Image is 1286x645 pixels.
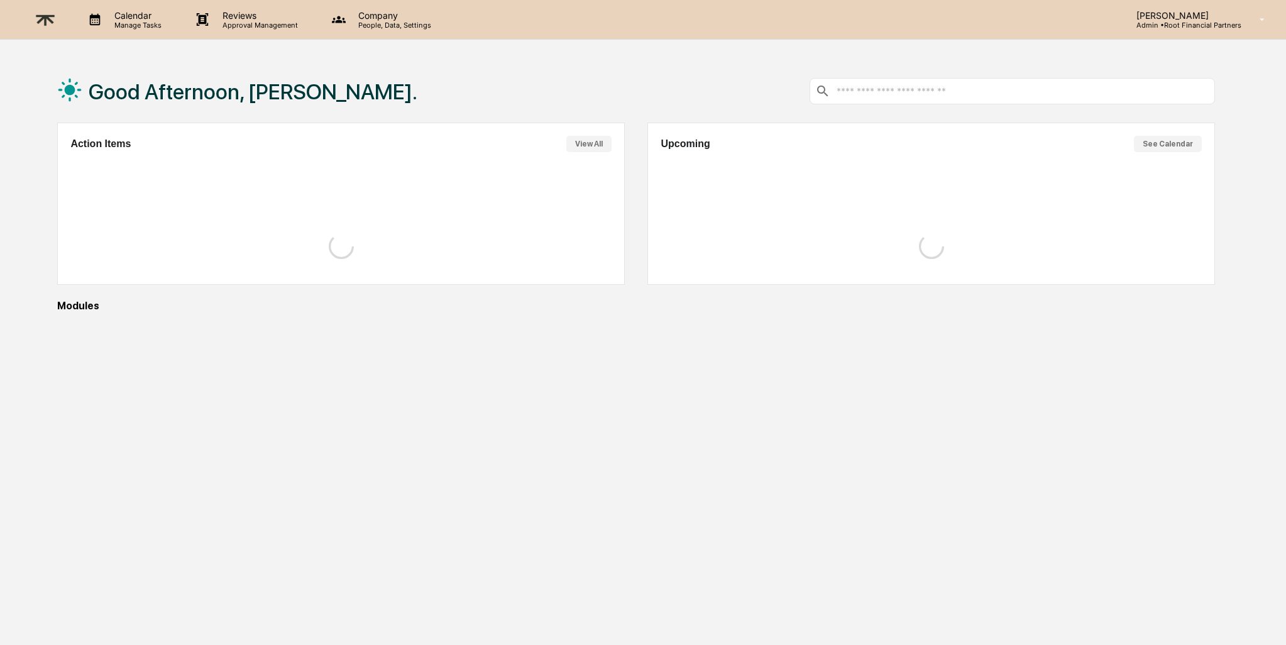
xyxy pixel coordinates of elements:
[104,10,168,21] p: Calendar
[661,138,710,150] h2: Upcoming
[30,4,60,35] img: logo
[348,21,437,30] p: People, Data, Settings
[212,21,304,30] p: Approval Management
[57,300,1214,312] div: Modules
[1126,21,1241,30] p: Admin • Root Financial Partners
[1134,136,1202,152] button: See Calendar
[348,10,437,21] p: Company
[89,79,417,104] h1: Good Afternoon, [PERSON_NAME].
[566,136,612,152] button: View All
[70,138,131,150] h2: Action Items
[104,21,168,30] p: Manage Tasks
[1126,10,1241,21] p: [PERSON_NAME]
[212,10,304,21] p: Reviews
